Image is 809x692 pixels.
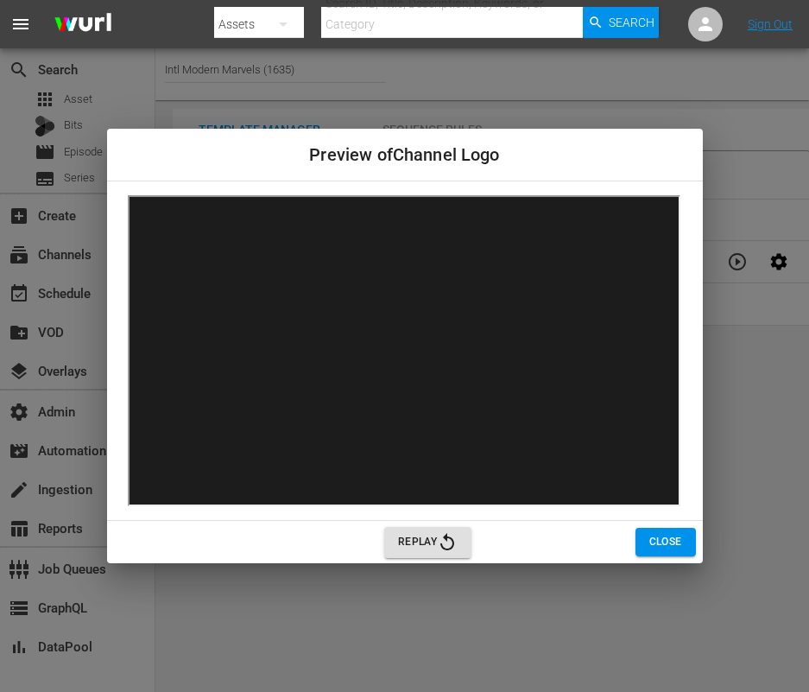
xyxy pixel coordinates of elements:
[748,17,793,31] a: Sign Out
[309,145,499,165] span: Preview of Channel Logo
[649,533,682,551] span: Close
[635,528,696,556] button: Close
[384,527,471,558] button: Replay
[398,532,458,553] span: Replay
[609,7,654,38] span: Search
[10,14,31,35] span: menu
[41,4,124,45] img: ans4CAIJ8jUAAAAAAAAAAAAAAAAAAAAAAAAgQb4GAAAAAAAAAAAAAAAAAAAAAAAAJMjXAAAAAAAAAAAAAAAAAAAAAAAAgAT5G...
